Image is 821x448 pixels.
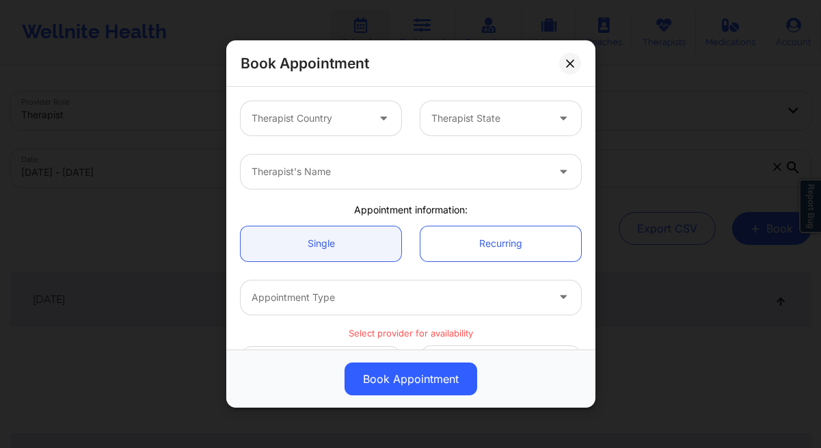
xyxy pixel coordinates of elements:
a: Recurring [420,226,581,261]
input: MM/DD/YYYY [241,346,401,380]
p: Select provider for availability [241,327,581,340]
h2: Book Appointment [241,54,369,73]
button: Book Appointment [345,363,477,395]
div: Appointment information: [231,203,591,217]
a: Single [241,226,401,261]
